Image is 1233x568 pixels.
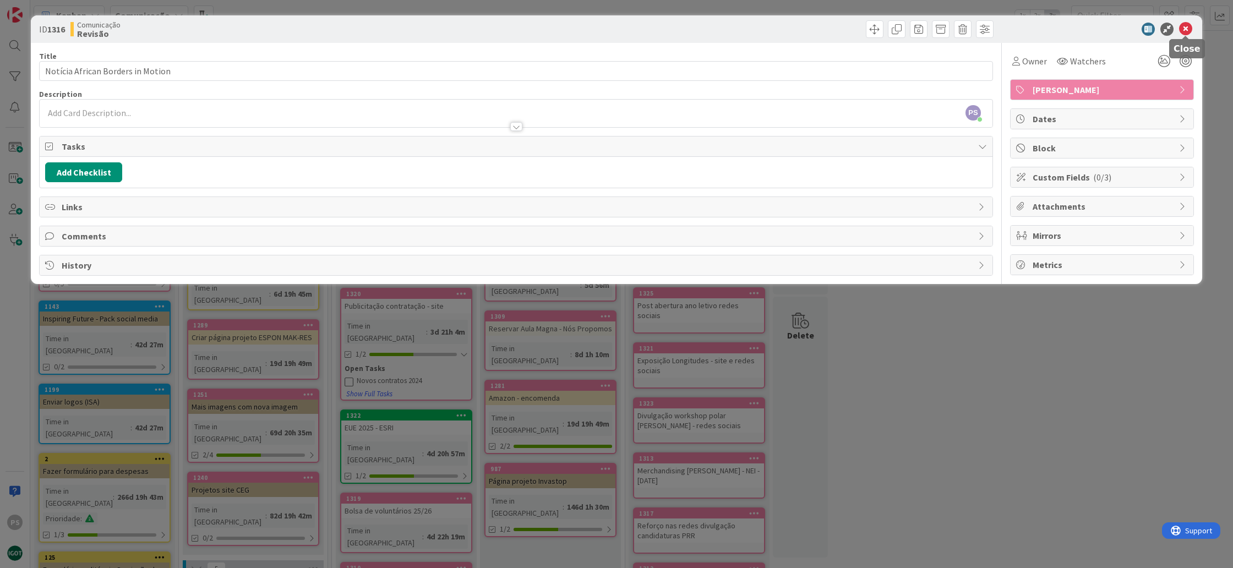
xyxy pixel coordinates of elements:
span: Description [39,89,82,99]
span: Dates [1033,112,1174,125]
input: type card name here... [39,61,993,81]
span: ID [39,23,65,36]
span: Support [23,2,50,15]
span: Links [62,200,973,214]
button: Add Checklist [45,162,122,182]
span: Watchers [1070,54,1106,68]
span: Comments [62,230,973,243]
span: Metrics [1033,258,1174,271]
span: Attachments [1033,200,1174,213]
span: History [62,259,973,272]
span: Tasks [62,140,973,153]
b: Revisão [77,29,121,38]
span: Custom Fields [1033,171,1174,184]
b: 1316 [47,24,65,35]
span: Mirrors [1033,229,1174,242]
h5: Close [1174,43,1201,54]
span: Block [1033,141,1174,155]
span: [PERSON_NAME] [1033,83,1174,96]
span: Comunicação [77,20,121,29]
span: PS [965,105,981,121]
label: Title [39,51,57,61]
span: ( 0/3 ) [1093,172,1111,183]
span: Owner [1022,54,1047,68]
